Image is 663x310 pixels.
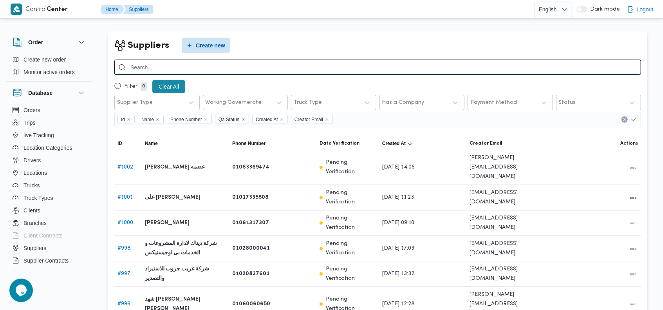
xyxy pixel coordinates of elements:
[9,254,89,267] button: Supplier Contracts
[117,100,153,106] div: Supplier Type
[629,219,638,228] button: All actions
[47,7,68,13] b: Center
[6,53,92,82] div: Order
[206,100,262,106] div: Working Governerate
[637,5,654,14] span: Logout
[170,115,202,124] span: Phone Number
[23,143,72,152] span: Location Categories
[382,269,414,279] span: [DATE] 13:32
[382,218,414,228] span: [DATE] 09:10
[145,218,190,228] b: [PERSON_NAME]
[145,265,226,283] b: شركة غريب جروب للاستيراد والتصدير
[23,268,43,278] span: Devices
[382,193,414,202] span: [DATE] 11:23
[379,137,466,150] button: Created AtSorted in descending order
[9,116,89,129] button: Trips
[326,158,376,177] p: Pending Verification
[28,38,43,47] h3: Order
[23,55,66,64] span: Create new order
[232,163,269,172] b: 01063369474
[13,88,86,98] button: Database
[294,100,322,106] div: Truck Type
[11,4,22,15] img: X8yXhbKr1z7QwAAAABJRU5ErkJggg==
[9,141,89,154] button: Location Categories
[9,167,89,179] button: Locations
[117,165,133,170] a: #1002
[155,117,160,122] button: Remove Name from selection in this group
[142,137,229,150] button: Name
[145,140,158,147] span: Name
[28,88,52,98] h3: Database
[23,231,63,240] span: Client Contracts
[629,193,638,203] button: All actions
[23,218,47,228] span: Branches
[23,156,41,165] span: Drivers
[382,163,415,172] span: [DATE] 14:06
[229,137,316,150] button: Phone Number
[241,117,246,122] button: Remove Qa Status from selection in this group
[145,163,205,172] b: [PERSON_NAME] عضمه
[204,117,208,122] button: Remove Phone Number from selection in this group
[117,220,133,225] a: #1000
[9,229,89,242] button: Client Contracts
[9,53,89,66] button: Create new order
[138,115,164,123] span: Name
[470,188,551,207] span: [EMAIL_ADDRESS][DOMAIN_NAME]
[23,193,53,203] span: Truck Types
[9,192,89,204] button: Truck Types
[470,140,502,147] span: Creator Email
[280,117,284,122] button: Remove Created At from selection in this group
[141,115,154,124] span: Name
[559,100,576,106] div: Status
[621,116,628,123] button: Clear input
[117,246,131,251] a: #998
[470,265,551,283] span: [EMAIL_ADDRESS][DOMAIN_NAME]
[23,105,40,115] span: Orders
[470,100,517,106] div: Payment Method
[9,129,89,141] button: live Tracking
[252,115,288,123] span: Created At
[219,115,239,124] span: Qa Status
[23,243,46,253] span: Suppliers
[9,267,89,279] button: Devices
[291,115,333,123] span: Creator Email
[117,301,130,306] a: #996
[141,82,147,91] p: 0
[117,195,133,200] a: #1001
[9,217,89,229] button: Branches
[167,115,212,123] span: Phone Number
[232,269,269,279] b: 01020837601
[114,137,142,150] button: ID
[121,115,125,124] span: Id
[114,60,641,75] input: Search...
[9,104,89,116] button: Orders
[470,239,551,258] span: [EMAIL_ADDRESS][DOMAIN_NAME]
[470,153,551,181] span: [PERSON_NAME][EMAIL_ADDRESS][DOMAIN_NAME]
[320,140,360,147] span: Data Verification
[325,117,329,122] button: Remove Creator Email from selection in this group
[117,271,130,276] a: #997
[117,140,122,147] span: ID
[23,181,40,190] span: Trucks
[407,140,414,147] svg: Sorted in descending order
[587,6,620,13] span: Dark mode
[232,218,269,228] b: 01061317307
[23,118,36,127] span: Trips
[8,279,33,302] iframe: chat widget
[9,242,89,254] button: Suppliers
[145,193,201,202] b: على [PERSON_NAME]
[9,179,89,192] button: Trucks
[9,204,89,217] button: Clients
[629,163,638,172] button: All actions
[232,140,266,147] span: Phone Number
[123,5,154,14] button: Suppliers
[629,300,638,309] button: All actions
[382,244,414,253] span: [DATE] 17:03
[620,140,638,147] span: Actions
[23,206,40,215] span: Clients
[326,265,376,283] p: Pending Verification
[215,115,249,123] span: Qa Status
[326,239,376,258] p: Pending Verification
[9,66,89,78] button: Monitor active orders
[23,168,47,178] span: Locations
